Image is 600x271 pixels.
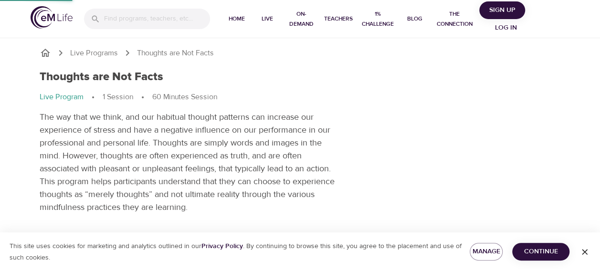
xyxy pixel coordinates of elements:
[40,70,163,84] h1: Thoughts are Not Facts
[31,6,73,29] img: logo
[483,4,521,16] span: Sign Up
[479,1,525,19] button: Sign Up
[225,14,248,24] span: Home
[286,9,316,29] span: On-Demand
[201,242,243,250] a: Privacy Policy
[40,47,561,59] nav: breadcrumb
[512,243,569,261] button: Continue
[433,9,475,29] span: The Connection
[40,92,339,103] nav: breadcrumb
[152,92,217,103] p: 60 Minutes Session
[477,246,495,258] span: Manage
[104,9,210,29] input: Find programs, teachers, etc...
[40,92,84,103] p: Live Program
[137,48,214,59] p: Thoughts are Not Facts
[103,92,133,103] p: 1 Session
[483,19,529,37] button: Log in
[256,14,279,24] span: Live
[70,48,118,59] a: Live Programs
[360,9,396,29] span: 1% Challenge
[403,14,426,24] span: Blog
[324,14,353,24] span: Teachers
[470,243,503,261] button: Manage
[487,22,525,34] span: Log in
[520,246,562,258] span: Continue
[40,111,339,214] p: The way that we think, and our habitual thought patterns can increase our experience of stress an...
